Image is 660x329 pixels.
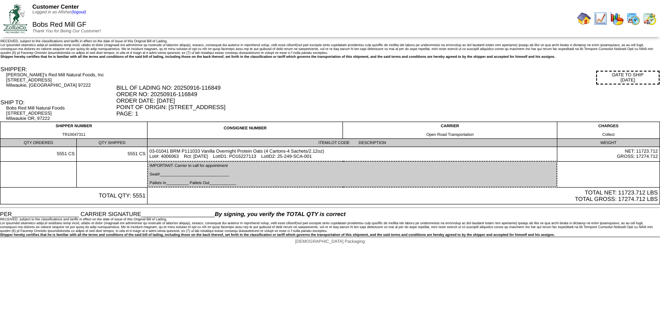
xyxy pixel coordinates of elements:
div: DATE TO SHIP [DATE] [596,71,660,85]
img: home.gif [577,12,591,25]
div: SHIPPER: [0,66,116,72]
a: (logout) [72,10,86,15]
span: Thank You for Being Our Customer! [32,29,101,34]
td: 03-01041 BRM P111033 Vanilla Overnight Protein Oats (4 Cartons-4 Sachets/2.12oz) Lot#: 4006063 Rc... [148,147,557,162]
td: SHIPPER NUMBER [0,122,148,139]
img: line_graph.gif [594,12,607,25]
td: CHARGES [557,122,660,139]
div: Open Road Transportation [345,132,555,137]
div: BILL OF LADING NO: 20250916-116849 ORDER NO: 20250916-116849 ORDER DATE: [DATE] POINT OF ORIGIN: ... [116,85,660,117]
img: calendarinout.gif [643,12,657,25]
div: Shipper hereby certifies that he is familiar with all the terms and conditions of the said bill o... [0,55,660,59]
td: TOTAL NET: 11723.712 LBS TOTAL GROSS: 17274.712 LBS [148,187,660,204]
td: QTY SHIPPED [77,139,148,147]
span: [DEMOGRAPHIC_DATA] Packaging [295,239,365,244]
td: 5551 CS [77,147,148,162]
div: TR10047311 [2,132,145,137]
td: CARRIER [343,122,557,139]
span: By signing, you verify the TOTAL QTY is correct [215,211,346,217]
td: ITEM/LOT CODE DESCRIPTION [148,139,557,147]
img: ZoRoCo_Logo(Green%26Foil)%20jpg.webp [3,4,27,33]
div: Collect [559,132,658,137]
td: CONSIGNEE NUMBER [148,122,343,139]
td: 5551 CS [0,147,77,162]
img: graph.gif [610,12,624,25]
span: Bobs Red Mill GF [32,21,86,28]
td: IMPORTANT: Carrier to call for appointment Seal#_______________________________ Pallets In_______... [148,161,557,187]
td: WEIGHT [557,139,660,147]
td: NET: 11723.712 GROSS: 17274.712 [557,147,660,162]
span: Logged in as Afisher [32,10,86,15]
div: Bobs Red Mill Natural Foods [STREET_ADDRESS] Milwaukie OR, 97222 [6,106,115,121]
div: SHIP TO: [0,99,116,106]
span: Customer Center [32,3,79,10]
td: TOTAL QTY: 5551 [0,187,148,204]
div: [PERSON_NAME]'s Red Mill Natural Foods, Inc [STREET_ADDRESS] Milwaukie, [GEOGRAPHIC_DATA] 97222 [6,72,115,88]
td: QTY ORDERED [0,139,77,147]
img: calendarprod.gif [626,12,640,25]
